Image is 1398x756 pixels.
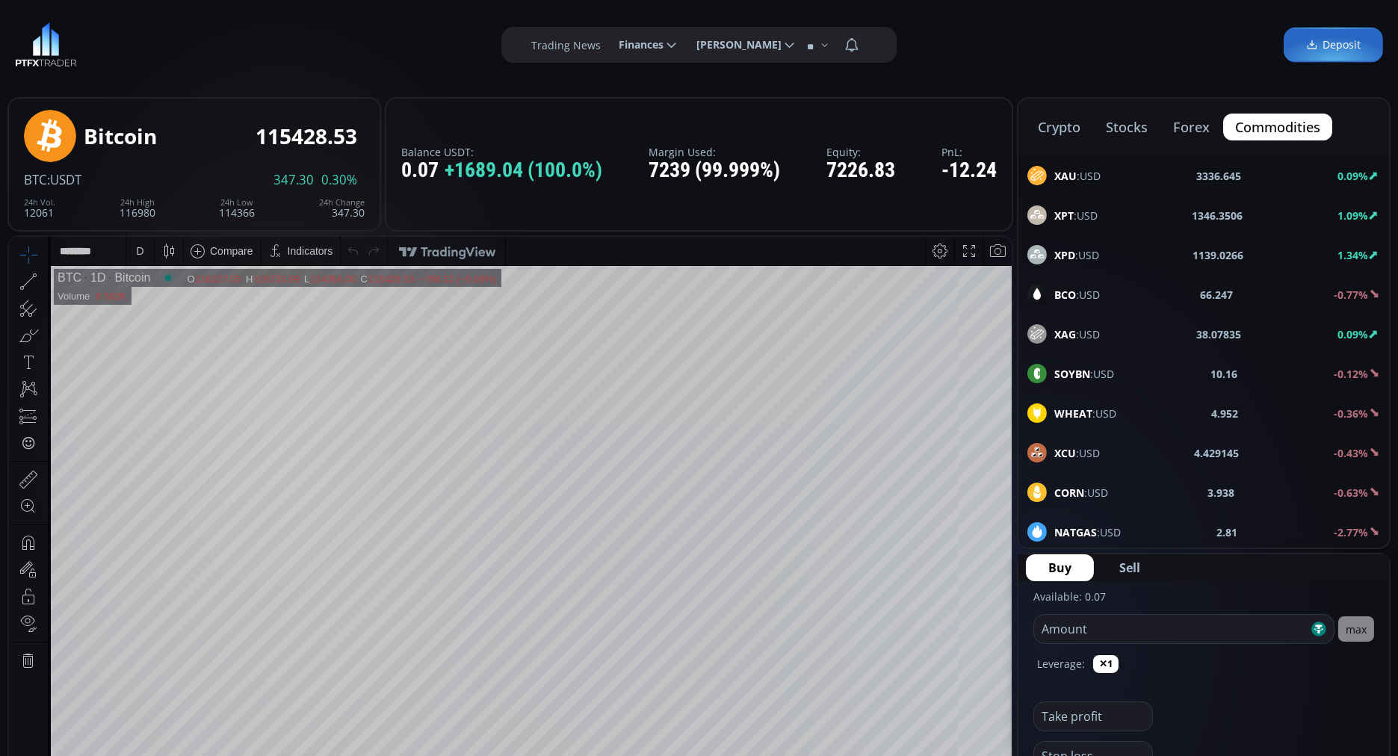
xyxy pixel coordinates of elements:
label: Trading News [531,37,601,53]
div: 5y [54,601,65,613]
label: Margin Used: [649,146,780,158]
b: 66.247 [1201,287,1234,303]
div: Indicators [279,8,324,20]
div: 116227.05 [187,37,232,48]
span: :USD [1054,247,1099,263]
b: 4.429145 [1195,445,1240,461]
div: L [295,37,301,48]
b: 3.938 [1207,485,1234,501]
b: XAG [1054,327,1076,341]
b: XAU [1054,169,1077,183]
b: -0.12% [1334,367,1368,381]
div: 1d [169,601,181,613]
div: Compare [201,8,244,20]
label: PnL: [941,146,997,158]
div: Toggle Log Scale [945,593,970,622]
button: stocks [1094,114,1160,140]
b: NATGAS [1054,525,1097,539]
b: -0.36% [1334,406,1368,421]
div: auto [975,601,995,613]
b: 0.09% [1337,169,1368,183]
button: Sell [1097,554,1163,581]
div: Toggle Percentage [924,593,945,622]
img: LOGO [15,22,77,67]
div: O [178,37,186,48]
b: XPD [1054,248,1075,262]
div: Bitcoin [84,125,157,148]
div: Market open [152,34,166,48]
label: Equity: [826,146,895,158]
div: 12061 [24,198,55,218]
div: Toggle Auto Scale [970,593,1000,622]
span: 347.30 [273,173,314,187]
div: 24h Vol. [24,198,55,207]
b: 1346.3506 [1193,208,1243,223]
div: 0.07 [401,159,602,182]
b: 1.34% [1337,248,1368,262]
span: :USD [1054,208,1098,223]
span: :USD [1054,287,1100,303]
b: SOYBN [1054,367,1090,381]
b: 0.09% [1337,327,1368,341]
b: 4.952 [1212,406,1239,421]
span: [PERSON_NAME] [686,30,782,60]
b: 2.81 [1217,524,1238,540]
span: +1689.04 (100.0%) [445,159,602,182]
span: Deposit [1306,37,1361,53]
div: BTC [49,34,72,48]
div: 1D [72,34,96,48]
div: Go to [200,593,224,622]
label: Available: 0.07 [1033,589,1106,604]
span: :USD [1054,445,1100,461]
b: 1.09% [1337,208,1368,223]
div: 115428.53 [359,37,405,48]
button: forex [1161,114,1222,140]
div: H [237,37,244,48]
b: CORN [1054,486,1084,500]
b: 3336.645 [1197,168,1242,184]
label: Balance USDT: [401,146,602,158]
span: :USD [1054,326,1100,342]
div: 24h Change [319,198,365,207]
b: 1139.0266 [1193,247,1244,263]
span: :USD [1054,168,1101,184]
div: 115428.53 [256,125,357,148]
div: 1y [75,601,87,613]
b: XPT [1054,208,1074,223]
a: Deposit [1284,28,1383,63]
b: 38.07835 [1196,326,1241,342]
button: crypto [1026,114,1092,140]
span: Finances [608,30,664,60]
div: Volume [49,54,81,65]
div: −798.52 (−0.69%) [409,37,487,48]
span: :USD [1054,485,1108,501]
b: -0.43% [1334,446,1368,460]
button: 12:31:58 (UTC) [828,593,910,622]
span: Sell [1119,559,1140,577]
div: 116725.69 [244,37,290,48]
b: BCO [1054,288,1076,302]
div: log [950,601,965,613]
button: ✕1 [1093,655,1119,673]
div: 7239 (99.999%) [649,159,780,182]
b: -2.77% [1334,525,1368,539]
button: Buy [1026,554,1094,581]
div: Hide Drawings Toolbar [34,558,41,578]
div: D [127,8,134,20]
span: BTC [24,171,47,188]
div: 114366 [219,198,255,218]
span: :USD [1054,524,1121,540]
div: 7226.83 [826,159,895,182]
div: 24h Low [219,198,255,207]
div: 24h High [120,198,155,207]
span: :USD [1054,406,1116,421]
b: -0.63% [1334,486,1368,500]
div: 347.30 [319,198,365,218]
div: Bitcoin [96,34,141,48]
div: 1m [122,601,136,613]
div:  [13,199,25,214]
span: Buy [1048,559,1071,577]
b: WHEAT [1054,406,1092,421]
label: Leverage: [1037,656,1085,672]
